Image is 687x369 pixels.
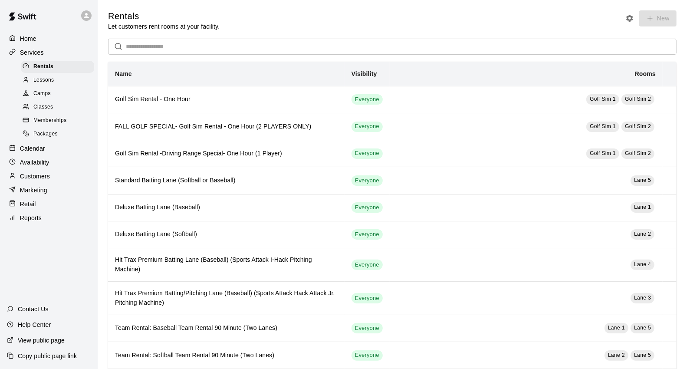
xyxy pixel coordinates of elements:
[7,156,91,169] a: Availability
[352,96,383,104] span: Everyone
[21,73,98,87] a: Lessons
[352,293,383,303] div: This service is visible to all of your customers
[33,116,66,125] span: Memberships
[352,324,383,333] span: Everyone
[20,186,47,194] p: Marketing
[21,128,94,140] div: Packages
[590,123,616,129] span: Golf Sim 1
[352,149,383,158] span: Everyone
[115,122,338,132] h6: FALL GOLF SPECIAL- Golf Sim Rental - One Hour (2 PLAYERS ONLY)
[115,351,338,360] h6: Team Rental: Softball Team Rental 90 Minute (Two Lanes)
[20,34,36,43] p: Home
[352,148,383,159] div: This service is visible to all of your customers
[352,175,383,186] div: This service is visible to all of your customers
[115,255,338,274] h6: Hit Trax Premium Batting Lane (Baseball) (Sports Attack I-Hack Pitching Machine)
[634,325,651,331] span: Lane 5
[33,103,53,112] span: Classes
[7,198,91,211] a: Retail
[115,149,338,158] h6: Golf Sim Rental -Driving Range Special- One Hour (1 Player)
[33,130,58,138] span: Packages
[115,203,338,212] h6: Deluxe Batting Lane (Baseball)
[590,150,616,156] span: Golf Sim 1
[21,128,98,141] a: Packages
[18,336,65,345] p: View public page
[352,260,383,270] div: This service is visible to all of your customers
[634,352,651,358] span: Lane 5
[634,231,651,237] span: Lane 2
[115,323,338,333] h6: Team Rental: Baseball Team Rental 90 Minute (Two Lanes)
[33,63,53,71] span: Rentals
[7,184,91,197] a: Marketing
[20,158,49,167] p: Availability
[21,114,98,128] a: Memberships
[21,60,98,73] a: Rentals
[115,70,132,77] b: Name
[352,229,383,240] div: This service is visible to all of your customers
[33,89,51,98] span: Camps
[7,32,91,45] a: Home
[21,101,98,114] a: Classes
[21,115,94,127] div: Memberships
[352,177,383,185] span: Everyone
[352,351,383,359] span: Everyone
[7,170,91,183] a: Customers
[20,200,36,208] p: Retail
[625,123,651,129] span: Golf Sim 2
[33,76,54,85] span: Lessons
[21,88,94,100] div: Camps
[21,61,94,73] div: Rentals
[352,70,377,77] b: Visibility
[352,94,383,105] div: This service is visible to all of your customers
[21,87,98,101] a: Camps
[21,101,94,113] div: Classes
[352,261,383,269] span: Everyone
[108,22,220,31] p: Let customers rent rooms at your facility.
[108,10,220,22] h5: Rentals
[608,352,625,358] span: Lane 2
[20,172,50,181] p: Customers
[590,96,616,102] span: Golf Sim 1
[18,352,77,360] p: Copy public page link
[352,202,383,213] div: This service is visible to all of your customers
[20,144,45,153] p: Calendar
[625,150,651,156] span: Golf Sim 2
[7,46,91,59] a: Services
[623,12,636,25] button: Rental settings
[352,323,383,333] div: This service is visible to all of your customers
[18,305,49,313] p: Contact Us
[634,295,651,301] span: Lane 3
[115,95,338,104] h6: Golf Sim Rental - One Hour
[20,214,42,222] p: Reports
[115,230,338,239] h6: Deluxe Batting Lane (Softball)
[634,177,651,183] span: Lane 5
[634,261,651,267] span: Lane 4
[352,350,383,361] div: This service is visible to all of your customers
[20,48,44,57] p: Services
[352,122,383,131] span: Everyone
[115,176,338,185] h6: Standard Batting Lane (Softball or Baseball)
[18,320,51,329] p: Help Center
[7,211,91,224] a: Reports
[352,294,383,303] span: Everyone
[634,204,651,210] span: Lane 1
[608,325,625,331] span: Lane 1
[115,289,338,308] h6: Hit Trax Premium Batting/Pitching Lane (Baseball) (Sports Attack Hack Attack Jr. Pitching Machine)
[352,204,383,212] span: Everyone
[21,74,94,86] div: Lessons
[352,231,383,239] span: Everyone
[625,96,651,102] span: Golf Sim 2
[635,70,656,77] b: Rooms
[7,142,91,155] a: Calendar
[352,122,383,132] div: This service is visible to all of your customers
[636,14,677,21] span: You don't have the permission to add rentals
